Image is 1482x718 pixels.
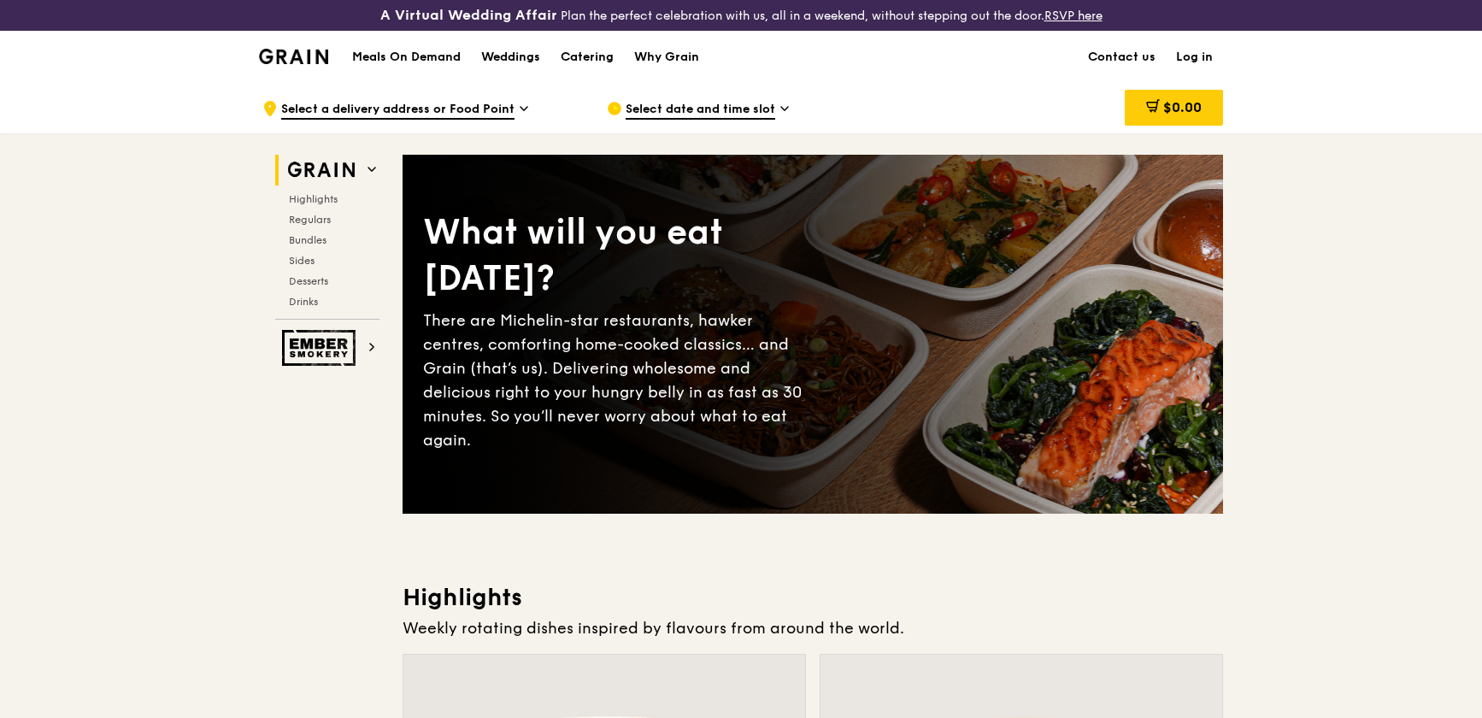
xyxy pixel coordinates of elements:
[289,214,331,226] span: Regulars
[289,296,318,308] span: Drinks
[624,32,709,83] a: Why Grain
[471,32,550,83] a: Weddings
[289,275,328,287] span: Desserts
[249,7,1233,24] div: Plan the perfect celebration with us, all in a weekend, without stepping out the door.
[289,255,315,267] span: Sides
[403,616,1223,640] div: Weekly rotating dishes inspired by flavours from around the world.
[282,330,361,366] img: Ember Smokery web logo
[380,7,557,24] h3: A Virtual Wedding Affair
[481,32,540,83] div: Weddings
[289,234,326,246] span: Bundles
[1166,32,1223,83] a: Log in
[423,309,813,452] div: There are Michelin-star restaurants, hawker centres, comforting home-cooked classics… and Grain (...
[423,209,813,302] div: What will you eat [DATE]?
[403,582,1223,613] h3: Highlights
[634,32,699,83] div: Why Grain
[1163,99,1202,115] span: $0.00
[259,49,328,64] img: Grain
[259,30,328,81] a: GrainGrain
[1044,9,1103,23] a: RSVP here
[289,193,338,205] span: Highlights
[282,155,361,185] img: Grain web logo
[561,32,614,83] div: Catering
[281,101,515,120] span: Select a delivery address or Food Point
[626,101,775,120] span: Select date and time slot
[550,32,624,83] a: Catering
[352,49,461,66] h1: Meals On Demand
[1078,32,1166,83] a: Contact us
